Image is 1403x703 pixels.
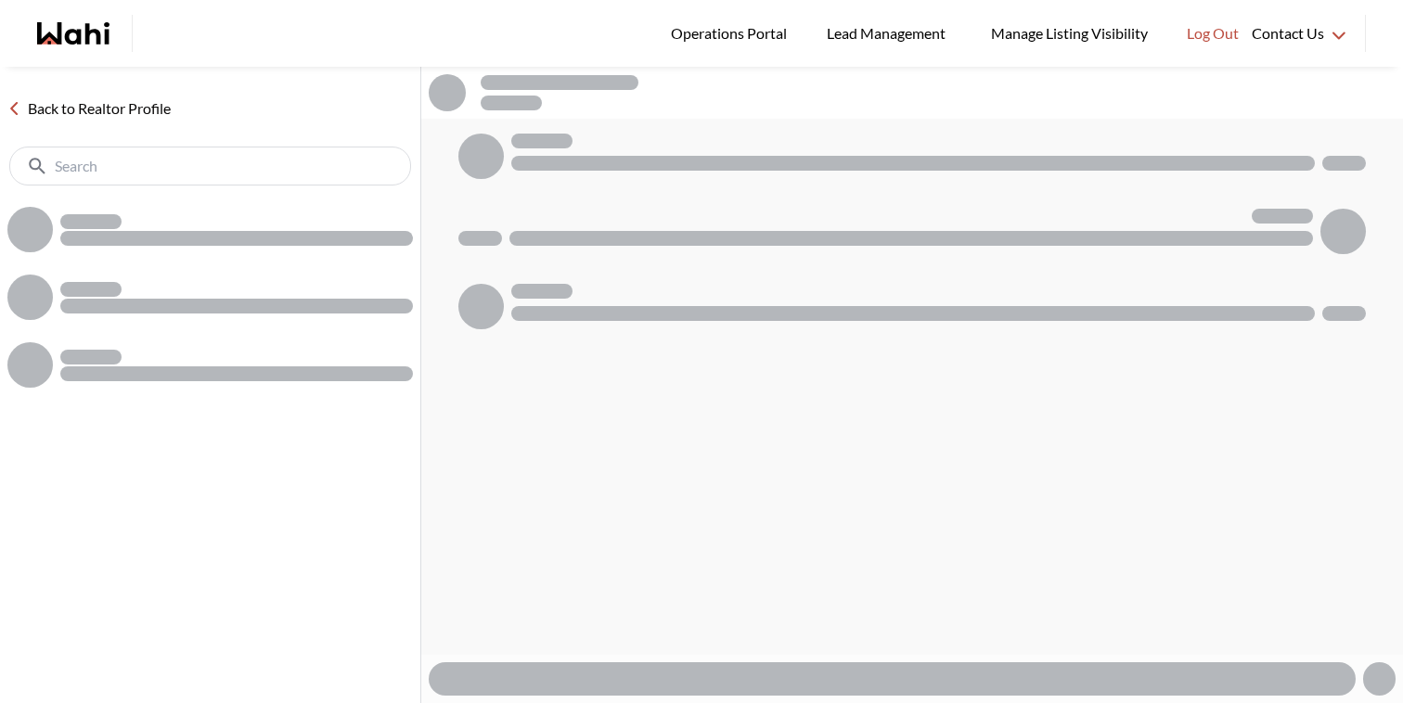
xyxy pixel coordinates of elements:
span: Lead Management [827,21,952,45]
input: Search [55,157,369,175]
span: Operations Portal [671,21,793,45]
span: Manage Listing Visibility [985,21,1153,45]
span: Log Out [1187,21,1239,45]
a: Wahi homepage [37,22,109,45]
